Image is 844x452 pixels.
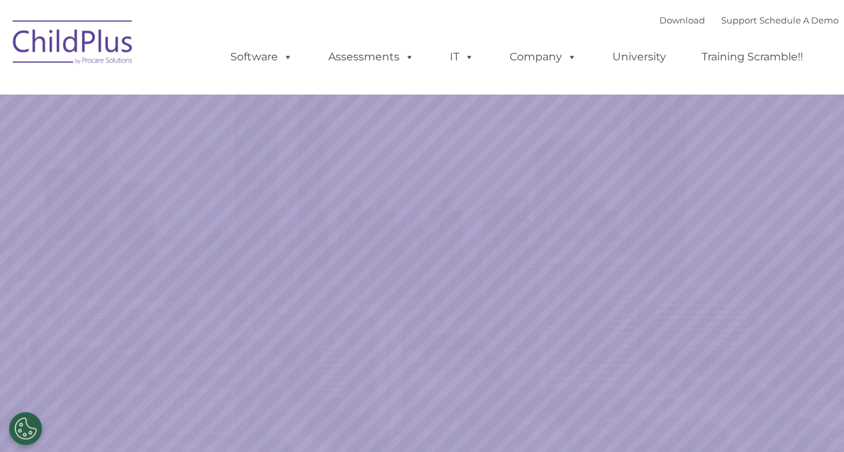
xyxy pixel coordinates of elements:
[759,15,839,25] a: Schedule A Demo
[6,11,140,78] img: ChildPlus by Procare Solutions
[688,44,816,70] a: Training Scramble!!
[721,15,757,25] a: Support
[659,15,705,25] a: Download
[659,15,839,25] font: |
[599,44,679,70] a: University
[9,412,42,445] button: Cookies Settings
[217,44,306,70] a: Software
[315,44,428,70] a: Assessments
[496,44,590,70] a: Company
[573,251,712,289] a: Learn More
[436,44,487,70] a: IT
